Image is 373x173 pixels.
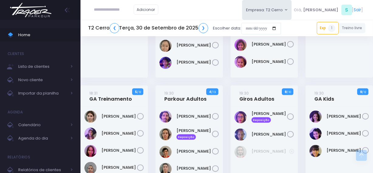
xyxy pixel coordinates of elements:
[18,134,67,142] span: Agenda do dia
[84,111,97,123] img: AMANDA PARRINI
[327,147,362,154] a: [PERSON_NAME]
[176,113,212,119] a: [PERSON_NAME]
[88,21,281,35] div: Escolher data:
[88,23,208,33] h5: T2 Cerro Terça, 30 de Setembro de 2025
[354,7,361,13] a: Sair
[317,22,339,34] a: Exp1
[292,3,365,17] div: [ ]
[294,7,302,13] span: Olá,
[159,57,172,69] img: Nina Mascarenhas Lopes
[310,145,322,157] img: Manuella Brizuela Munhoz
[134,5,159,15] a: Adicionar
[101,130,137,137] a: [PERSON_NAME]
[252,117,271,123] span: Reposição
[8,48,24,60] h4: Clientes
[310,128,322,140] img: Livia Braga de Oliveira
[234,39,247,51] img: Mariana Mota Aviles
[239,90,274,102] a: 19:30Giros Adultos
[285,89,287,94] strong: 8
[176,42,212,48] a: [PERSON_NAME]
[341,5,352,15] span: S
[18,63,67,71] span: Lista de clientes
[314,90,324,96] small: 19:30
[234,111,247,123] img: Gabriella Gomes de Melo
[8,151,30,163] h4: Relatórios
[176,134,196,140] span: Reposição
[137,90,141,94] small: / 12
[327,113,362,119] a: [PERSON_NAME]
[252,111,287,123] a: [PERSON_NAME] Reposição
[164,90,207,102] a: 19:30Parkour Adultos
[234,146,247,158] img: Bruno Milan Perfetto
[18,76,67,84] span: Novo cliente
[110,23,119,33] a: ❮
[211,90,216,94] small: / 13
[101,147,137,154] a: [PERSON_NAME]
[18,31,73,39] span: Home
[18,89,67,97] span: Importar da planilha
[18,121,67,129] span: Calendário
[8,106,23,118] h4: Agenda
[159,40,172,52] img: Natália Mie Sunami
[89,90,132,102] a: 18:31GA Treinamento
[362,90,366,94] small: / 12
[209,89,211,94] strong: 4
[252,41,287,47] a: [PERSON_NAME]
[339,23,366,33] a: Treino livre
[176,148,212,154] a: [PERSON_NAME]
[135,89,137,94] strong: 5
[303,7,338,13] span: [PERSON_NAME]
[164,90,174,96] small: 19:30
[159,128,172,140] img: Diego Nicolas Graciano
[252,148,289,154] a: [PERSON_NAME]
[252,131,287,137] a: [PERSON_NAME]
[234,129,247,141] img: Rosa Luiza Barbosa Luciano
[101,113,137,119] a: [PERSON_NAME]
[252,59,287,65] a: [PERSON_NAME]
[176,59,212,65] a: [PERSON_NAME]
[239,90,249,96] small: 19:30
[84,128,97,140] img: Alice Castellani Malavasi
[159,111,172,123] img: Arnaldo Barbosa Pinto
[327,130,362,137] a: [PERSON_NAME]
[310,111,322,123] img: Catarina Iwata Toledo
[314,90,334,102] a: 19:30GA Kids
[287,90,291,94] small: / 10
[101,164,137,171] a: [PERSON_NAME]
[328,25,335,32] span: 1
[360,89,362,94] strong: 9
[89,90,98,96] small: 18:31
[159,146,172,158] img: Eduardo Ribeiro Castro
[234,56,247,68] img: Valentina sales oliveira
[176,128,212,140] a: [PERSON_NAME] Reposição
[84,145,97,157] img: Ana Clara Dotta
[176,165,212,171] a: [PERSON_NAME]
[199,23,208,33] a: ❯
